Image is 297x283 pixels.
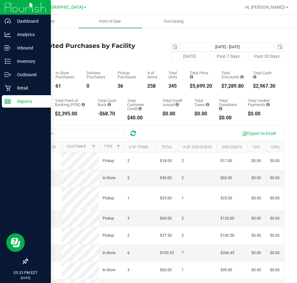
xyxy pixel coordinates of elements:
[11,84,48,92] p: Retail
[11,31,48,38] p: Analytics
[103,267,115,273] span: In-Store
[220,175,232,181] span: $60.00
[160,158,172,164] span: $18.00
[41,5,83,10] span: [GEOGRAPHIC_DATA]
[89,141,99,152] a: Filter
[251,233,261,239] span: $0.00
[127,216,130,221] span: 3
[219,99,238,111] div: Total Donations
[147,71,159,79] div: # of Items
[86,71,108,79] div: Delivery Purchases
[127,158,130,164] span: 2
[219,115,238,120] div: $0.00
[161,145,172,149] a: Total
[175,103,179,107] i: Sum of all account credit issued for all refunds from returned purchases in the date range.
[162,99,185,107] div: Total Credit Issued
[253,75,256,79] i: Sum of the successful, non-voided cash payment transactions for all purchases in the date range. ...
[190,71,212,79] div: Total Price
[253,84,275,89] div: $2,967.30
[11,44,48,52] p: Inbound
[55,99,88,107] div: Total Point of Banking (POB)
[251,267,261,273] span: $0.00
[5,45,11,51] inline-svg: Inbound
[182,175,184,181] span: 2
[270,250,280,256] span: $0.00
[249,52,285,61] button: Past 30 Days
[103,250,115,256] span: In-Store
[117,84,138,89] div: 36
[206,103,209,107] i: Sum of the total taxes for all purchases in the date range.
[160,250,174,256] span: $105.55
[245,5,285,10] span: Hi, [PERSON_NAME]!
[248,99,275,107] div: Total Voided Payments
[211,52,246,61] button: Past 7 Days
[168,84,180,89] div: 345
[91,19,129,24] span: Point of Sale
[270,175,280,181] span: $0.00
[103,233,114,239] span: Pickup
[270,233,280,239] span: $0.00
[248,111,275,116] div: $0.00
[55,111,88,116] div: $2,395.00
[238,128,280,139] button: Export to Excel
[182,267,184,273] span: 1
[5,31,11,38] inline-svg: Analytics
[103,216,114,221] span: Pickup
[82,103,85,107] i: Sum of the successful, non-voided point-of-banking payment transactions, both via payment termina...
[251,195,261,201] span: $0.00
[147,84,159,89] div: 258
[138,107,142,111] i: Sum of the successful, non-voided payments using account credit for all purchases in the date range.
[251,250,261,256] span: $0.00
[127,99,153,111] div: Total Customer Credit
[108,103,111,107] i: Sum of the cash-back amounts from rounded-up electronic payments for all purchases in the date ra...
[270,267,280,273] span: $0.00
[270,195,280,201] span: $0.00
[160,175,172,181] span: $40.00
[182,233,184,239] span: 2
[5,72,11,78] inline-svg: Outbound
[251,175,261,181] span: $0.00
[117,71,138,79] div: Pickup Purchases
[220,158,232,164] span: $17.00
[220,195,232,201] span: $25.00
[55,71,77,79] div: In Store Purchases
[142,15,206,28] a: Purchasing
[253,71,275,79] div: Total Cash
[271,145,290,149] a: Donation
[11,17,48,25] p: Dashboard
[270,216,280,221] span: $0.00
[160,195,172,201] span: $25.00
[251,158,261,164] span: $0.00
[6,233,25,252] iframe: Resource center
[127,115,153,120] div: $40.00
[5,18,11,24] inline-svg: Dashboard
[171,43,179,51] span: select
[11,98,48,105] p: Reports
[190,75,193,79] i: Sum of the total prices of all purchases in the date range.
[222,145,242,149] a: Discounts
[221,84,244,89] div: $7,289.80
[162,111,185,116] div: $0.00
[160,267,172,273] span: $60.00
[127,250,130,256] span: 6
[182,216,184,221] span: 2
[251,216,261,221] span: $0.00
[183,145,212,149] a: # of Discounts
[98,111,118,116] div: -$68.70
[103,175,115,181] span: In-Store
[78,15,142,28] a: Point of Sale
[220,216,234,221] span: $120.00
[55,84,77,89] div: 61
[98,99,118,107] div: Total Cash Back
[190,84,212,89] div: $5,699.20
[155,19,192,24] span: Purchasing
[266,103,270,107] i: Sum of all voided payment transaction amounts, excluding tips and transaction fees, for all purch...
[220,233,234,239] span: $142.50
[168,71,180,79] div: Total Units
[182,250,184,256] span: 7
[219,107,222,111] i: Sum of all round-up-to-next-dollar total price adjustments for all purchases in the date range.
[129,145,148,149] a: # of Items
[3,276,48,280] p: [DATE]
[11,58,48,65] p: Inventory
[11,71,48,78] p: Outbound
